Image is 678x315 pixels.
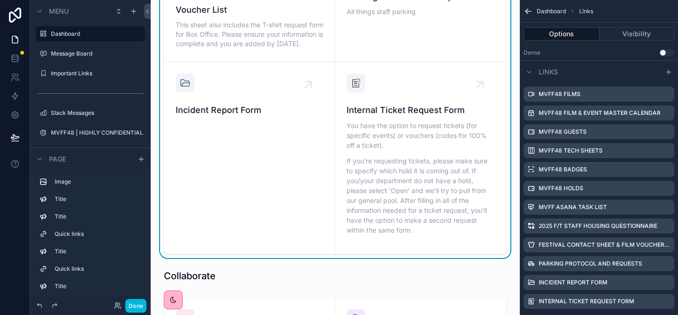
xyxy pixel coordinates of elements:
[539,147,603,154] label: MVFF48 Tech Sheets
[347,121,495,150] p: You have the option to request tickets (for specific events) or vouchers (codes for 100% off a ti...
[539,109,661,117] label: MVFF48 Film & Event Master Calendar
[176,20,323,48] span: This sheet also includes the T-shirt request form for Box Office. Please ensure your information ...
[539,128,587,136] label: MVFF48 Guests
[51,129,143,137] label: MVFF48 | HIGHLY CONFIDENTIAL
[347,104,495,117] span: Internal Ticket Request Form
[55,265,137,273] label: Quick links
[537,8,566,15] span: Dashboard
[30,170,151,296] div: scrollable content
[335,62,506,254] a: Internal Ticket Request FormYou have the option to request tickets (for specific events) or vouch...
[524,49,541,57] label: Dense
[539,279,607,286] label: Incident Report Form
[539,90,581,98] label: MVFF48 Films
[347,7,495,16] span: All things staff parking
[164,62,335,254] a: Incident Report Form
[539,185,583,192] label: MVFF48 HOLDS
[55,213,137,220] label: Title
[55,178,137,186] label: Image
[55,195,137,203] label: Title
[539,241,670,249] label: Festival Contact Sheet & Film Voucher List
[51,109,139,117] label: Slack Messages
[55,283,137,290] label: Title
[539,222,657,230] label: 2025 F/T Staff Housing Questionnaire
[51,50,139,57] label: Message Board
[49,7,69,16] span: Menu
[347,156,495,235] p: If you're requesting tickets, please make sure to specify which hold it is coming out of. If you/...
[599,27,675,40] button: Visibility
[539,203,607,211] label: MVFF Asana Task List
[125,299,146,313] button: Done
[176,104,323,117] span: Incident Report Form
[51,30,139,38] label: Dashboard
[524,27,599,40] button: Options
[55,248,137,255] label: Title
[49,154,66,164] span: Page
[55,230,137,238] label: Quick links
[539,166,587,173] label: MVFF48 BADGES
[539,260,642,267] label: Parking Protocol and Requests
[51,70,139,77] label: Important Links
[539,67,558,77] span: Links
[579,8,593,15] span: Links
[539,298,634,305] label: Internal Ticket Request Form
